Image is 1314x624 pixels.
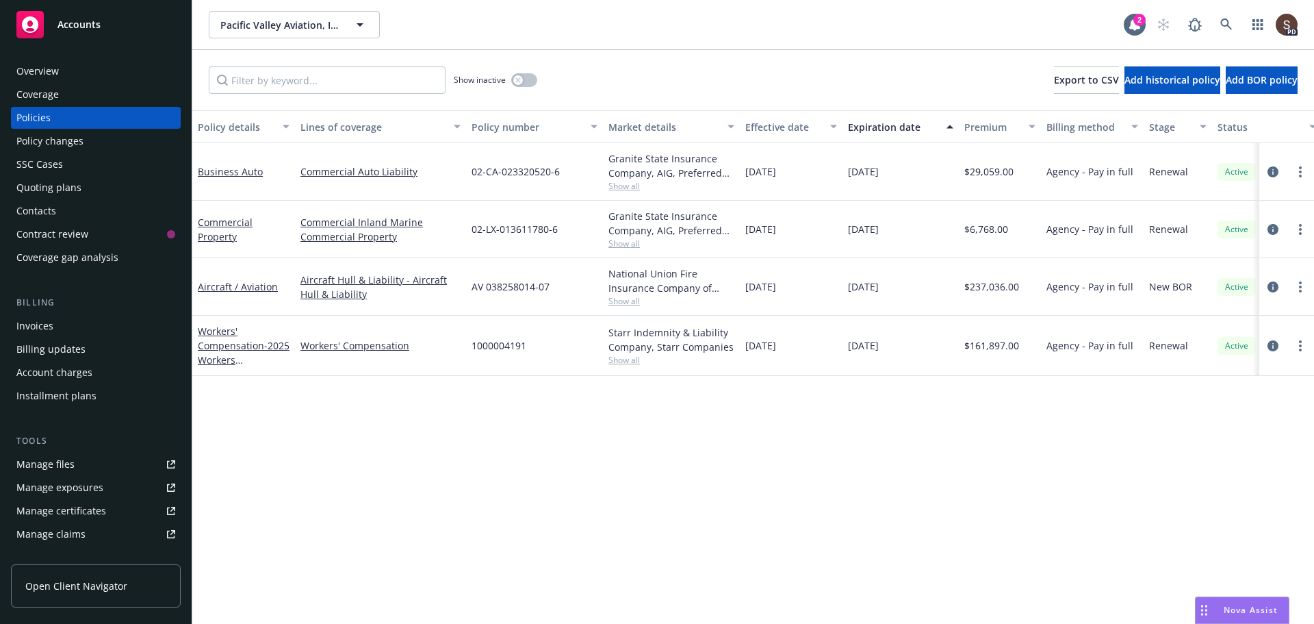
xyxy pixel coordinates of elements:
[11,477,181,499] a: Manage exposures
[745,279,776,294] span: [DATE]
[11,434,181,448] div: Tools
[16,107,51,129] div: Policies
[608,120,719,134] div: Market details
[1224,604,1278,616] span: Nova Assist
[1223,223,1250,236] span: Active
[1149,164,1188,179] span: Renewal
[11,315,181,337] a: Invoices
[1218,120,1301,134] div: Status
[1046,120,1123,134] div: Billing method
[11,5,181,44] a: Accounts
[842,110,959,143] button: Expiration date
[198,339,289,381] span: - 2025 Workers Compensation
[300,229,461,244] a: Commercial Property
[745,222,776,236] span: [DATE]
[608,295,734,307] span: Show all
[198,325,289,381] a: Workers' Compensation
[16,385,96,407] div: Installment plans
[16,453,75,475] div: Manage files
[16,477,103,499] div: Manage exposures
[472,164,560,179] span: 02-CA-023320520-6
[1046,279,1133,294] span: Agency - Pay in full
[1226,73,1298,86] span: Add BOR policy
[11,177,181,199] a: Quoting plans
[198,120,274,134] div: Policy details
[608,209,734,238] div: Granite State Insurance Company, AIG, Preferred Aviation Underwriters, LLC
[472,338,526,353] span: 1000004191
[1292,164,1309,180] a: more
[11,385,181,407] a: Installment plans
[16,177,81,199] div: Quoting plans
[300,273,461,301] a: Aircraft Hull & Liability - Aircraft Hull & Liability
[1265,221,1281,238] a: circleInformation
[16,362,92,384] div: Account charges
[1149,279,1192,294] span: New BOR
[11,60,181,82] a: Overview
[1149,338,1188,353] span: Renewal
[300,215,461,229] a: Commercial Inland Marine
[608,325,734,354] div: Starr Indemnity & Liability Company, Starr Companies
[1046,338,1133,353] span: Agency - Pay in full
[1292,279,1309,295] a: more
[11,296,181,310] div: Billing
[466,110,603,143] button: Policy number
[1292,338,1309,354] a: more
[1223,340,1250,352] span: Active
[295,110,466,143] button: Lines of coverage
[16,60,59,82] div: Overview
[603,110,740,143] button: Market details
[209,11,380,38] button: Pacific Valley Aviation, Inc. (Commercial)
[57,19,101,30] span: Accounts
[16,523,86,545] div: Manage claims
[848,222,879,236] span: [DATE]
[11,153,181,175] a: SSC Cases
[1054,73,1119,86] span: Export to CSV
[16,338,86,360] div: Billing updates
[16,84,59,105] div: Coverage
[1195,597,1289,624] button: Nova Assist
[198,280,278,293] a: Aircraft / Aviation
[11,547,181,569] a: Manage BORs
[608,266,734,295] div: National Union Fire Insurance Company of [GEOGRAPHIC_DATA], [GEOGRAPHIC_DATA], AIG
[198,216,253,243] a: Commercial Property
[1226,66,1298,94] button: Add BOR policy
[11,200,181,222] a: Contacts
[848,120,938,134] div: Expiration date
[1133,14,1146,26] div: 2
[198,165,263,178] a: Business Auto
[740,110,842,143] button: Effective date
[11,338,181,360] a: Billing updates
[964,279,1019,294] span: $237,036.00
[220,18,339,32] span: Pacific Valley Aviation, Inc. (Commercial)
[1046,222,1133,236] span: Agency - Pay in full
[16,547,81,569] div: Manage BORs
[11,453,181,475] a: Manage files
[1244,11,1272,38] a: Switch app
[1149,120,1191,134] div: Stage
[848,338,879,353] span: [DATE]
[745,164,776,179] span: [DATE]
[1265,279,1281,295] a: circleInformation
[1265,164,1281,180] a: circleInformation
[1149,222,1188,236] span: Renewal
[1196,597,1213,623] div: Drag to move
[11,362,181,384] a: Account charges
[16,200,56,222] div: Contacts
[1041,110,1144,143] button: Billing method
[472,120,582,134] div: Policy number
[209,66,446,94] input: Filter by keyword...
[472,222,558,236] span: 02-LX-013611780-6
[192,110,295,143] button: Policy details
[1292,221,1309,238] a: more
[608,151,734,180] div: Granite State Insurance Company, AIG, Preferred Aviation Underwriters, LLC
[1223,281,1250,293] span: Active
[1181,11,1209,38] a: Report a Bug
[1124,66,1220,94] button: Add historical policy
[964,222,1008,236] span: $6,768.00
[300,120,446,134] div: Lines of coverage
[848,164,879,179] span: [DATE]
[1144,110,1212,143] button: Stage
[964,120,1020,134] div: Premium
[300,338,461,353] a: Workers' Compensation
